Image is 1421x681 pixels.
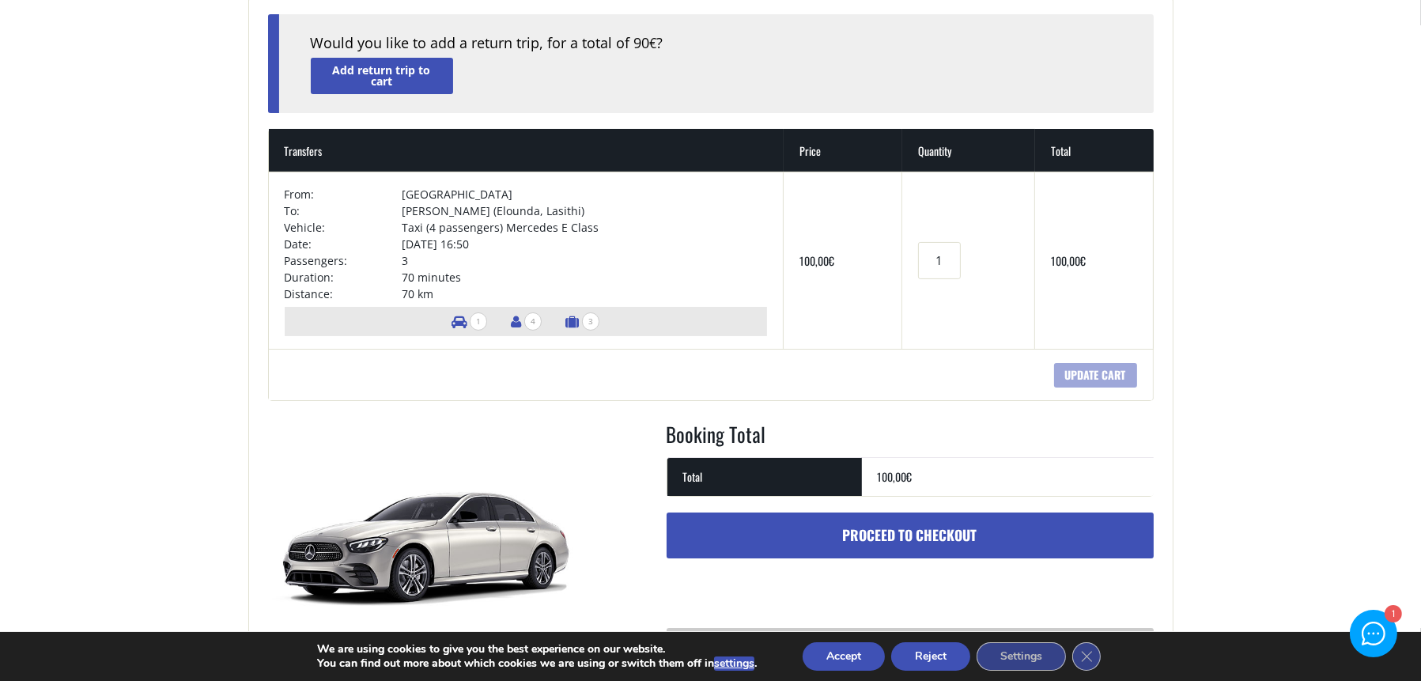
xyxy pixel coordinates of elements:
[918,242,961,279] input: Transfers quantity
[285,236,402,252] td: Date:
[268,420,584,657] img: Taxi (4 passengers) Mercedes E Class
[402,269,767,286] td: 70 minutes
[402,236,767,252] td: [DATE] 16:50
[1072,642,1101,671] button: Close GDPR Cookie Banner
[803,642,885,671] button: Accept
[1080,252,1086,269] span: €
[667,513,1154,558] a: Proceed to checkout
[470,312,487,331] span: 1
[1384,607,1400,623] div: 1
[269,129,784,172] th: Transfers
[902,129,1035,172] th: Quantity
[1054,363,1137,388] input: Update cart
[667,420,1154,458] h2: Booking Total
[799,252,834,269] bdi: 100,00
[907,468,913,485] span: €
[285,269,402,286] td: Duration:
[911,566,1157,611] iframe: Secure express checkout frame
[285,219,402,236] td: Vehicle:
[1035,129,1154,172] th: Total
[285,286,402,302] td: Distance:
[285,252,402,269] td: Passengers:
[582,312,599,331] span: 3
[667,457,862,496] th: Total
[503,307,550,336] li: Number of passengers
[667,628,1154,664] a: Change order
[285,202,402,219] td: To:
[317,656,757,671] p: You can find out more about which cookies we are using or switch them off in .
[557,307,607,336] li: Number of luggage items
[444,307,495,336] li: Number of vehicles
[311,58,453,93] a: Add return trip to cart
[829,252,834,269] span: €
[891,642,970,671] button: Reject
[650,35,657,52] span: €
[402,286,767,302] td: 70 km
[714,656,754,671] button: settings
[977,642,1066,671] button: Settings
[1051,252,1086,269] bdi: 100,00
[663,566,909,611] iframe: Secure express checkout frame
[878,468,913,485] bdi: 100,00
[285,186,402,202] td: From:
[402,202,767,219] td: [PERSON_NAME] (Elounda, Lasithi)
[524,312,542,331] span: 4
[402,252,767,269] td: 3
[402,186,767,202] td: [GEOGRAPHIC_DATA]
[402,219,767,236] td: Taxi (4 passengers) Mercedes E Class
[317,642,757,656] p: We are using cookies to give you the best experience on our website.
[311,33,1122,54] div: Would you like to add a return trip, for a total of 90 ?
[784,129,902,172] th: Price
